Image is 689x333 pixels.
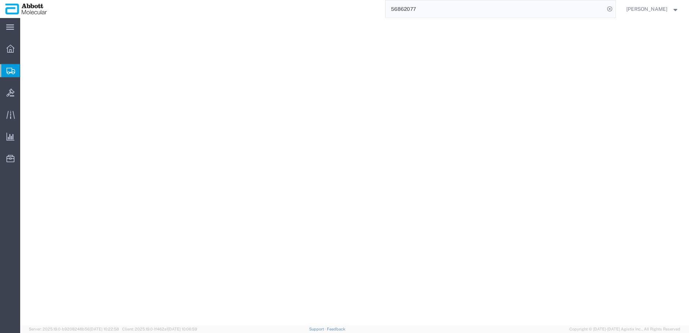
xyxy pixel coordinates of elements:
[20,18,689,325] iframe: FS Legacy Container
[626,5,667,13] span: Raza Khan
[29,327,119,331] span: Server: 2025.19.0-b9208248b56
[5,4,47,14] img: logo
[626,5,679,13] button: [PERSON_NAME]
[309,327,327,331] a: Support
[168,327,197,331] span: [DATE] 10:06:59
[90,327,119,331] span: [DATE] 10:22:58
[327,327,345,331] a: Feedback
[569,326,680,332] span: Copyright © [DATE]-[DATE] Agistix Inc., All Rights Reserved
[386,0,605,18] input: Search for shipment number, reference number
[122,327,197,331] span: Client: 2025.19.0-1f462a1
